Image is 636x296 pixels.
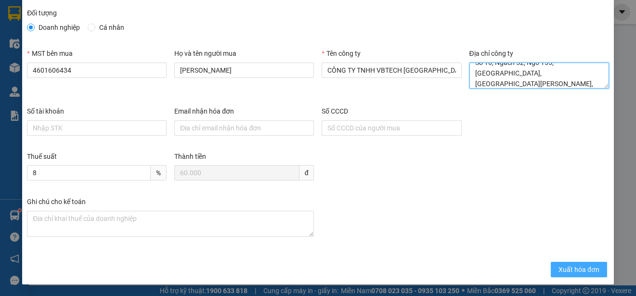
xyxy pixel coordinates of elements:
[27,50,72,57] label: MST bên mua
[151,165,167,180] span: %
[174,50,236,57] label: Họ và tên người mua
[35,22,84,33] span: Doanh nghiệp
[27,211,314,237] textarea: Ghi chú đơn hàng Ghi chú cho kế toán
[27,63,167,78] input: MST bên mua
[558,264,599,275] span: Xuất hóa đơn
[174,63,314,78] input: Họ và tên người mua
[322,120,461,136] input: Số CCCD
[322,107,348,115] label: Số CCCD
[27,165,151,180] input: Thuế suất
[27,120,167,136] input: Số tài khoản
[469,63,609,89] textarea: Địa chỉ công ty
[174,120,314,136] input: Email nhận hóa đơn
[322,63,461,78] input: Tên công ty
[27,107,64,115] label: Số tài khoản
[322,50,360,57] label: Tên công ty
[95,22,128,33] span: Cá nhân
[27,9,57,17] label: Đối tượng
[469,50,513,57] label: Địa chỉ công ty
[299,165,314,180] span: đ
[551,262,607,277] button: Xuất hóa đơn
[174,153,206,160] label: Thành tiền
[174,107,234,115] label: Email nhận hóa đơn
[27,198,86,206] label: Ghi chú cho kế toán
[27,153,57,160] label: Thuế suất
